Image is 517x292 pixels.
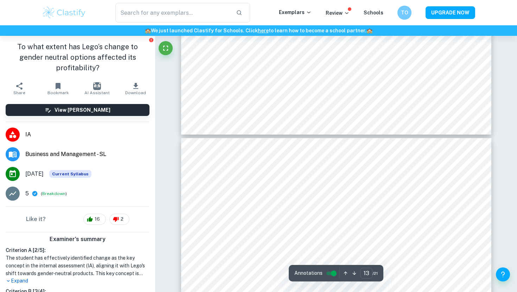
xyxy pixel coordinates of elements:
[93,82,101,90] img: AI Assistant
[78,79,116,98] button: AI Assistant
[25,170,44,178] span: [DATE]
[426,6,475,19] button: UPGRADE NOW
[13,90,25,95] span: Share
[6,41,149,73] h1: To what extent has Lego’s change to gender neutral options affected its profitability?
[47,90,69,95] span: Bookmark
[39,79,77,98] button: Bookmark
[42,6,87,20] img: Clastify logo
[25,130,149,139] span: IA
[6,246,149,254] h6: Criterion A [ 2 / 5 ]:
[109,214,129,225] div: 2
[366,28,372,33] span: 🏫
[84,90,110,95] span: AI Assistant
[6,277,149,285] p: Expand
[116,79,155,98] button: Download
[372,270,378,277] span: / 21
[258,28,269,33] a: here
[159,41,173,55] button: Fullscreen
[83,214,106,225] div: 16
[279,8,312,16] p: Exemplars
[117,216,127,223] span: 2
[6,254,149,277] h1: The student has effectively identified change as the key concept in the internal assessment (IA),...
[145,28,151,33] span: 🏫
[496,267,510,281] button: Help and Feedback
[397,6,411,20] button: TO
[401,9,409,17] h6: TO
[55,106,110,114] h6: View [PERSON_NAME]
[115,3,230,22] input: Search for any exemplars...
[1,27,516,34] h6: We just launched Clastify for Schools. Click to learn how to become a school partner.
[26,215,46,223] h6: Like it?
[125,90,146,95] span: Download
[3,235,152,244] h6: Examiner's summary
[49,170,91,178] div: This exemplar is based on the current syllabus. Feel free to refer to it for inspiration/ideas wh...
[25,189,29,198] p: 5
[41,190,67,197] span: ( )
[25,150,149,158] span: Business and Management - SL
[42,190,65,197] button: Breakdown
[91,216,104,223] span: 16
[6,104,149,116] button: View [PERSON_NAME]
[148,37,154,43] button: Report issue
[326,9,350,17] p: Review
[294,270,323,277] span: Annotations
[364,10,383,15] a: Schools
[49,170,91,178] span: Current Syllabus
